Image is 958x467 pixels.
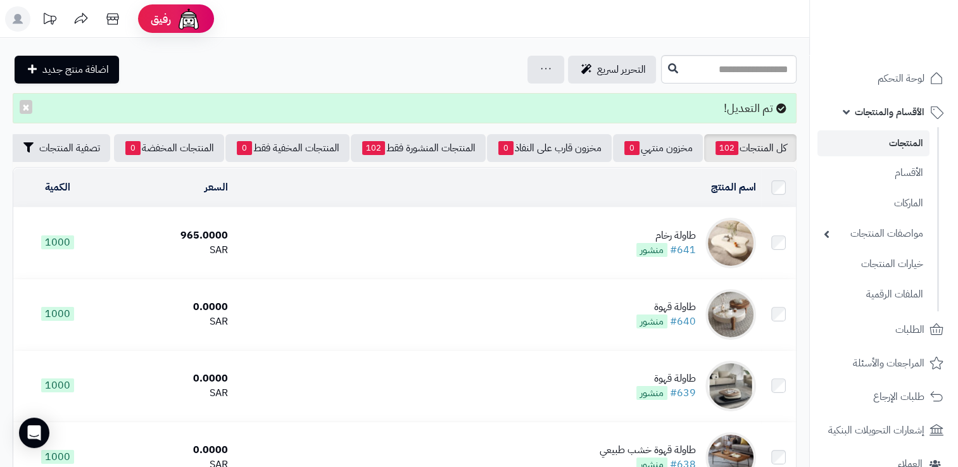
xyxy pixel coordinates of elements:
[351,134,486,162] a: المنتجات المنشورة فقط102
[487,134,612,162] a: مخزون قارب على النفاذ0
[878,70,924,87] span: لوحة التحكم
[636,386,667,400] span: منشور
[151,11,171,27] span: رفيق
[237,141,252,155] span: 0
[204,180,227,195] a: السعر
[106,443,227,458] div: 0.0000
[45,180,70,195] a: الكمية
[600,443,696,458] div: طاولة قهوة خشب طبيعي
[636,300,696,314] div: طاولة قهوة
[817,314,950,345] a: الطلبات
[636,371,696,386] div: طاولة قهوة
[13,93,797,123] div: تم التعديل!
[636,314,667,328] span: منشور
[705,289,756,340] img: طاولة قهوة
[362,141,385,155] span: 102
[41,450,74,464] span: 1000
[872,35,946,62] img: logo-2.png
[853,354,924,372] span: المراجعات والأسئلة
[855,103,924,121] span: الأقسام والمنتجات
[704,134,797,162] a: كل المنتجات102
[817,63,950,94] a: لوحة التحكم
[39,140,100,156] span: تصفية المنتجات
[828,421,924,439] span: إشعارات التحويلات البنكية
[106,300,227,314] div: 0.0000
[636,243,667,257] span: منشور
[873,388,924,406] span: طلبات الإرجاع
[597,62,646,77] span: التحرير لسريع
[636,228,696,243] div: طاولة رخام
[817,251,930,278] a: خيارات المنتجات
[715,141,738,155] span: 102
[817,220,930,247] a: مواصفات المنتجات
[613,134,703,162] a: مخزون منتهي0
[114,134,224,162] a: المنتجات المخفضة0
[225,134,350,162] a: المنتجات المخفية فقط0
[19,418,49,448] div: Open Intercom Messenger
[705,361,756,411] img: طاولة قهوة
[817,281,930,308] a: الملفات الرقمية
[106,314,227,329] div: SAR
[34,6,65,35] a: تحديثات المنصة
[624,141,640,155] span: 0
[20,100,32,114] button: ×
[41,378,74,392] span: 1000
[670,314,696,329] a: #640
[498,141,514,155] span: 0
[670,242,696,258] a: #641
[106,386,227,401] div: SAR
[711,180,756,195] a: اسم المنتج
[106,228,227,243] div: 965.0000
[817,130,930,156] a: المنتجات
[106,243,227,258] div: SAR
[15,56,119,84] a: اضافة منتج جديد
[568,56,656,84] a: التحرير لسريع
[41,235,74,249] span: 1000
[10,134,110,162] button: تصفية المنتجات
[670,385,696,401] a: #639
[125,141,141,155] span: 0
[41,307,74,321] span: 1000
[705,218,756,268] img: طاولة رخام
[817,190,930,217] a: الماركات
[895,321,924,339] span: الطلبات
[817,382,950,412] a: طلبات الإرجاع
[817,415,950,445] a: إشعارات التحويلات البنكية
[176,6,201,32] img: ai-face.png
[106,371,227,386] div: 0.0000
[42,62,109,77] span: اضافة منتج جديد
[817,348,950,378] a: المراجعات والأسئلة
[817,159,930,187] a: الأقسام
